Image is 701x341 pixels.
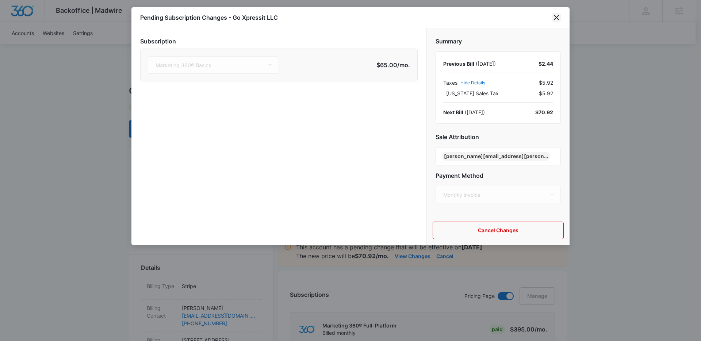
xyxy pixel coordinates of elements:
span: Taxes [443,79,457,87]
div: $70.92 [535,108,553,116]
button: Cancel Changes [433,222,564,239]
span: $5.92 [539,79,553,87]
h2: Summary [436,37,561,46]
button: Hide Details [460,81,485,85]
p: $65.00 [279,61,410,69]
h2: Subscription [140,37,418,46]
span: Previous Bill [443,61,474,67]
span: /mo. [397,61,410,69]
span: [US_STATE] Sales Tax [446,89,499,97]
div: ( [DATE] ) [443,108,485,116]
span: $5.92 [539,89,553,97]
span: Next Bill [443,109,463,115]
button: close [552,13,561,22]
h1: Pending Subscription Changes - Go Xpressit LLC [140,13,278,22]
div: $2.44 [539,60,553,68]
h2: Payment Method [436,171,561,180]
h2: Sale Attribution [436,133,561,141]
div: ( [DATE] ) [443,60,496,68]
